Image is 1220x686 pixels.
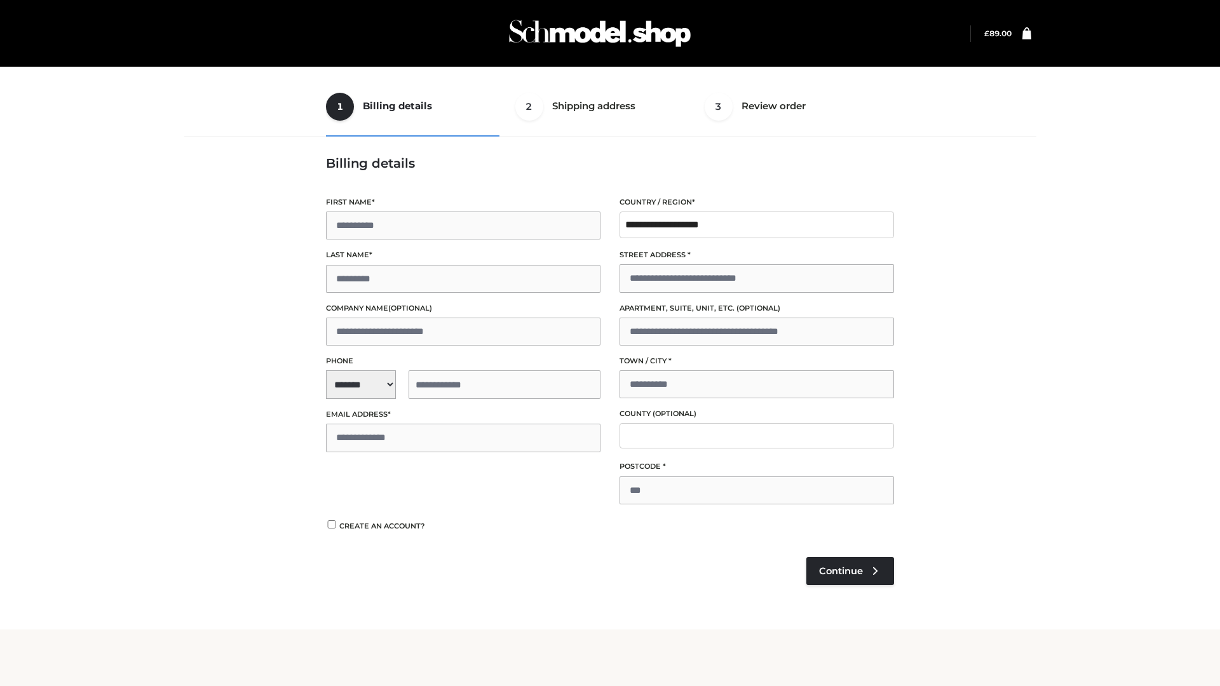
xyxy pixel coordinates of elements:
[984,29,1012,38] a: £89.00
[326,302,600,314] label: Company name
[326,355,600,367] label: Phone
[819,565,863,577] span: Continue
[620,302,894,314] label: Apartment, suite, unit, etc.
[505,8,695,58] img: Schmodel Admin 964
[326,408,600,420] label: Email address
[620,196,894,208] label: Country / Region
[326,520,337,528] input: Create an account?
[653,409,696,418] span: (optional)
[620,408,894,420] label: County
[388,304,432,313] span: (optional)
[326,196,600,208] label: First name
[620,355,894,367] label: Town / City
[736,304,780,313] span: (optional)
[806,557,894,585] a: Continue
[326,249,600,261] label: Last name
[984,29,989,38] span: £
[984,29,1012,38] bdi: 89.00
[620,461,894,473] label: Postcode
[620,249,894,261] label: Street address
[339,521,425,530] span: Create an account?
[326,156,894,171] h3: Billing details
